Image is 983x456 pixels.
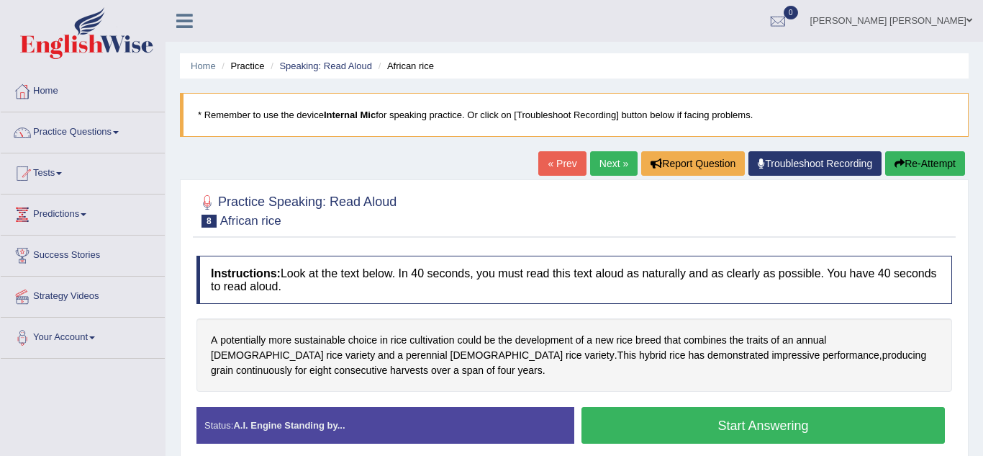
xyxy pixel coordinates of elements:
[196,318,952,392] div: . , .
[462,363,484,378] span: Click to see word definition
[823,348,879,363] span: Click to see word definition
[1,153,165,189] a: Tests
[180,93,969,137] blockquote: * Remember to use the device for speaking practice. Or click on [Troubleshoot Recording] button b...
[390,363,428,378] span: Click to see word definition
[191,61,216,71] a: Home
[498,363,515,378] span: Click to see word definition
[345,348,375,363] span: Click to see word definition
[450,348,563,363] span: Click to see word definition
[515,333,573,348] span: Click to see word definition
[581,407,945,444] button: Start Answering
[617,348,636,363] span: Click to see word definition
[211,348,324,363] span: Click to see word definition
[688,348,705,363] span: Click to see word definition
[211,363,233,378] span: Click to see word definition
[218,59,264,73] li: Practice
[334,363,387,378] span: Click to see word definition
[730,333,743,348] span: Click to see word definition
[1,318,165,354] a: Your Account
[268,333,291,348] span: Click to see word definition
[327,348,343,363] span: Click to see word definition
[641,151,745,176] button: Report Question
[1,195,165,231] a: Predictions
[220,333,266,348] span: Click to see word definition
[236,363,292,378] span: Click to see word definition
[348,333,377,348] span: Click to see word definition
[484,333,496,348] span: Click to see word definition
[294,333,345,348] span: Click to see word definition
[771,348,820,363] span: Click to see word definition
[453,363,459,378] span: Click to see word definition
[590,151,638,176] a: Next »
[196,192,397,228] h2: Practice Speaking: Read Aloud
[409,333,454,348] span: Click to see word definition
[784,6,798,19] span: 0
[220,214,281,228] small: African rice
[684,333,727,348] span: Click to see word definition
[295,363,307,378] span: Click to see word definition
[746,333,768,348] span: Click to see word definition
[279,61,372,71] a: Speaking: Read Aloud
[309,363,331,378] span: Click to see word definition
[882,348,927,363] span: Click to see word definition
[397,348,403,363] span: Click to see word definition
[595,333,614,348] span: Click to see word definition
[586,333,592,348] span: Click to see word definition
[639,348,666,363] span: Click to see word definition
[576,333,584,348] span: Click to see word definition
[375,59,434,73] li: African rice
[324,109,376,120] b: Internal Mic
[457,333,481,348] span: Click to see word definition
[486,363,495,378] span: Click to see word definition
[566,348,582,363] span: Click to see word definition
[201,215,217,228] span: 8
[585,348,615,363] span: Click to see word definition
[406,348,448,363] span: Click to see word definition
[211,333,217,348] span: Click to see word definition
[378,348,394,363] span: Click to see word definition
[635,333,661,348] span: Click to see word definition
[538,151,586,176] a: « Prev
[211,267,281,280] b: Instructions:
[771,333,779,348] span: Click to see word definition
[617,333,633,348] span: Click to see word definition
[1,71,165,107] a: Home
[1,277,165,313] a: Strategy Videos
[380,333,388,348] span: Click to see word definition
[498,333,512,348] span: Click to see word definition
[664,333,681,348] span: Click to see word definition
[782,333,794,348] span: Click to see word definition
[196,256,952,304] h4: Look at the text below. In 40 seconds, you must read this text aloud as naturally and as clearly ...
[391,333,407,348] span: Click to see word definition
[707,348,769,363] span: Click to see word definition
[1,236,165,272] a: Success Stories
[669,348,686,363] span: Click to see word definition
[518,363,543,378] span: Click to see word definition
[885,151,965,176] button: Re-Attempt
[1,112,165,148] a: Practice Questions
[431,363,450,378] span: Click to see word definition
[196,407,574,444] div: Status:
[796,333,826,348] span: Click to see word definition
[233,420,345,431] strong: A.I. Engine Standing by...
[748,151,882,176] a: Troubleshoot Recording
